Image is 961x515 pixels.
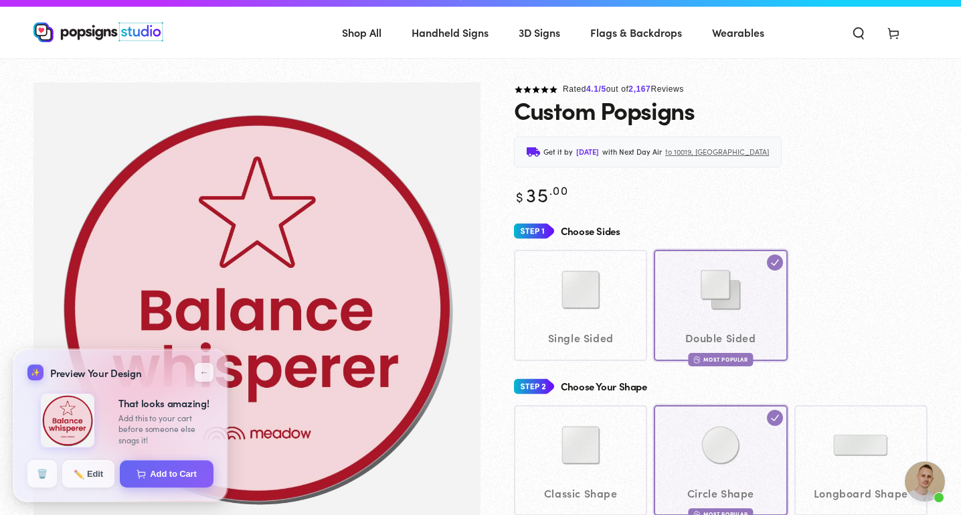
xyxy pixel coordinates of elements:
[563,84,684,94] span: Rated out of Reviews
[120,460,213,488] button: Add to Cart
[514,180,568,208] bdi: 35
[27,364,141,382] div: Preview Your Design
[332,15,391,50] a: Shop All
[41,394,94,447] img: Design Side 1
[519,23,560,42] span: 3D Signs
[543,145,573,159] span: Get it by
[576,145,599,159] span: [DATE]
[514,374,554,399] img: Step 2
[561,226,620,237] h4: Choose Sides
[549,181,568,198] sup: .00
[665,145,769,159] span: to 10019, [GEOGRAPHIC_DATA]
[602,145,662,159] span: with Next Day Air
[905,461,945,502] div: Open chat
[27,364,43,380] div: ✨
[841,17,876,47] summary: Search our site
[137,469,146,479] img: Cart
[586,84,598,94] span: 4.1
[628,84,650,94] span: 2,167
[118,396,213,410] div: That looks amazing!
[702,15,774,50] a: Wearables
[509,15,570,50] a: 3D Signs
[56,107,458,510] img: acf569924c481902acdac84453ff5669bb_1.jpg
[514,219,554,244] img: Step 1
[62,460,114,488] button: ✏️Edit
[561,381,647,392] h4: Choose Your Shape
[402,15,499,50] a: Handheld Signs
[516,187,524,206] span: $
[342,23,381,42] span: Shop All
[27,460,57,488] button: 🗑️
[590,23,682,42] span: Flags & Backdrops
[580,15,692,50] a: Flags & Backdrops
[74,469,83,479] span: ✏️
[118,412,213,445] div: Add this to your cart before someone else snags it!
[412,23,489,42] span: Handheld Signs
[33,22,163,42] img: Popsigns Studio
[712,23,764,42] span: Wearables
[599,84,606,94] span: /5
[195,363,213,382] button: ←
[514,96,695,123] h1: Custom Popsigns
